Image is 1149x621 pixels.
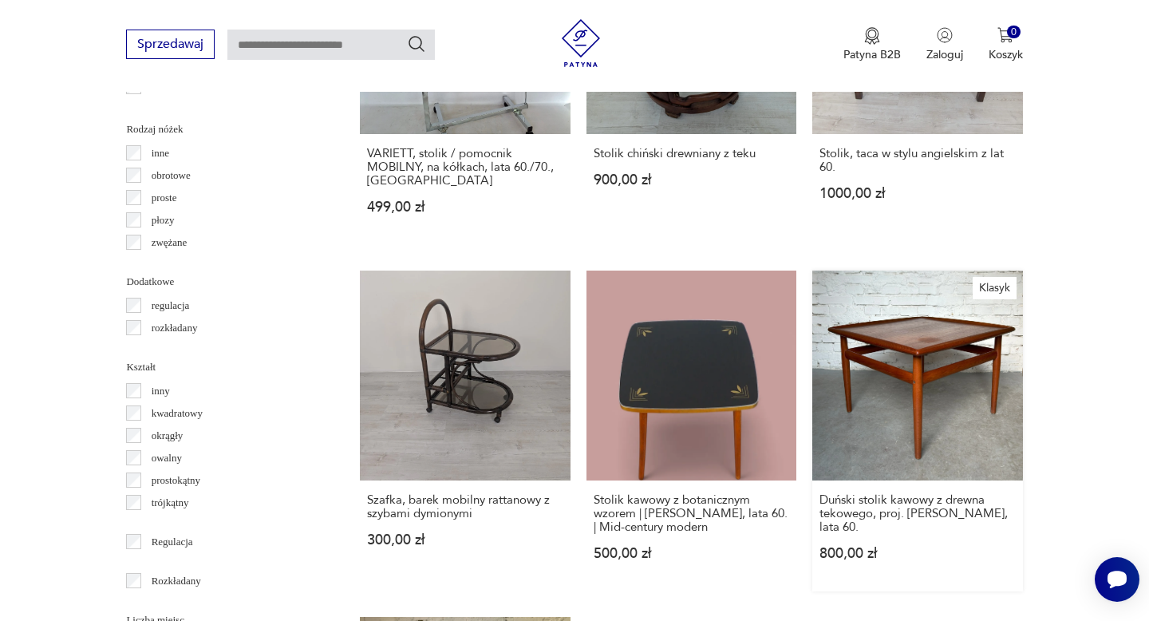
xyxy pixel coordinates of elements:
p: 500,00 zł [594,547,789,560]
p: prostokątny [152,472,200,489]
a: Ikona medaluPatyna B2B [843,27,901,62]
p: 300,00 zł [367,533,563,547]
p: 1000,00 zł [819,187,1015,200]
button: Patyna B2B [843,27,901,62]
h3: Stolik chiński drewniany z teku [594,147,789,160]
p: rozkładany [152,319,198,337]
img: Ikonka użytkownika [937,27,953,43]
iframe: Smartsupp widget button [1095,557,1139,602]
p: Zaloguj [926,47,963,62]
button: Zaloguj [926,27,963,62]
button: Sprzedawaj [126,30,215,59]
a: Szafka, barek mobilny rattanowy z szybami dymionymiSzafka, barek mobilny rattanowy z szybami dymi... [360,271,570,591]
h3: VARIETT, stolik / pomocnik MOBILNY, na kółkach, lata 60./70., [GEOGRAPHIC_DATA] [367,147,563,188]
a: Stolik kawowy z botanicznym wzorem | Albert Busch, lata 60. | Mid-century modernStolik kawowy z b... [586,271,796,591]
p: proste [152,189,177,207]
button: 0Koszyk [989,27,1023,62]
p: kwadratowy [152,405,203,422]
p: Regulacja [152,533,193,551]
p: obrotowe [152,167,191,184]
p: Patyna B2B [843,47,901,62]
img: Patyna - sklep z meblami i dekoracjami vintage [557,19,605,67]
h3: Stolik kawowy z botanicznym wzorem | [PERSON_NAME], lata 60. | Mid-century modern [594,493,789,534]
p: Ćmielów [152,101,190,118]
p: płozy [152,212,175,229]
p: Koszyk [989,47,1023,62]
h3: Duński stolik kawowy z drewna tekowego, proj. [PERSON_NAME], lata 60. [819,493,1015,534]
p: regulacja [152,297,190,314]
p: Kształt [126,358,322,376]
p: 800,00 zł [819,547,1015,560]
p: zwężane [152,234,188,251]
p: Rozkładany [152,572,201,590]
p: owalny [152,449,182,467]
button: Szukaj [407,34,426,53]
p: inny [152,382,170,400]
p: Rodzaj nóżek [126,121,322,138]
p: 499,00 zł [367,200,563,214]
p: Dodatkowe [126,273,322,291]
p: okrągły [152,427,184,445]
h3: Szafka, barek mobilny rattanowy z szybami dymionymi [367,493,563,520]
img: Ikona koszyka [997,27,1013,43]
img: Ikona medalu [864,27,880,45]
p: trójkątny [152,494,189,512]
a: KlasykDuński stolik kawowy z drewna tekowego, proj. Grete Jalk, lata 60.Duński stolik kawowy z dr... [812,271,1022,591]
div: 0 [1007,26,1021,39]
p: inne [152,144,169,162]
p: 900,00 zł [594,173,789,187]
a: Sprzedawaj [126,40,215,51]
h3: Stolik, taca w stylu angielskim z lat 60. [819,147,1015,174]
